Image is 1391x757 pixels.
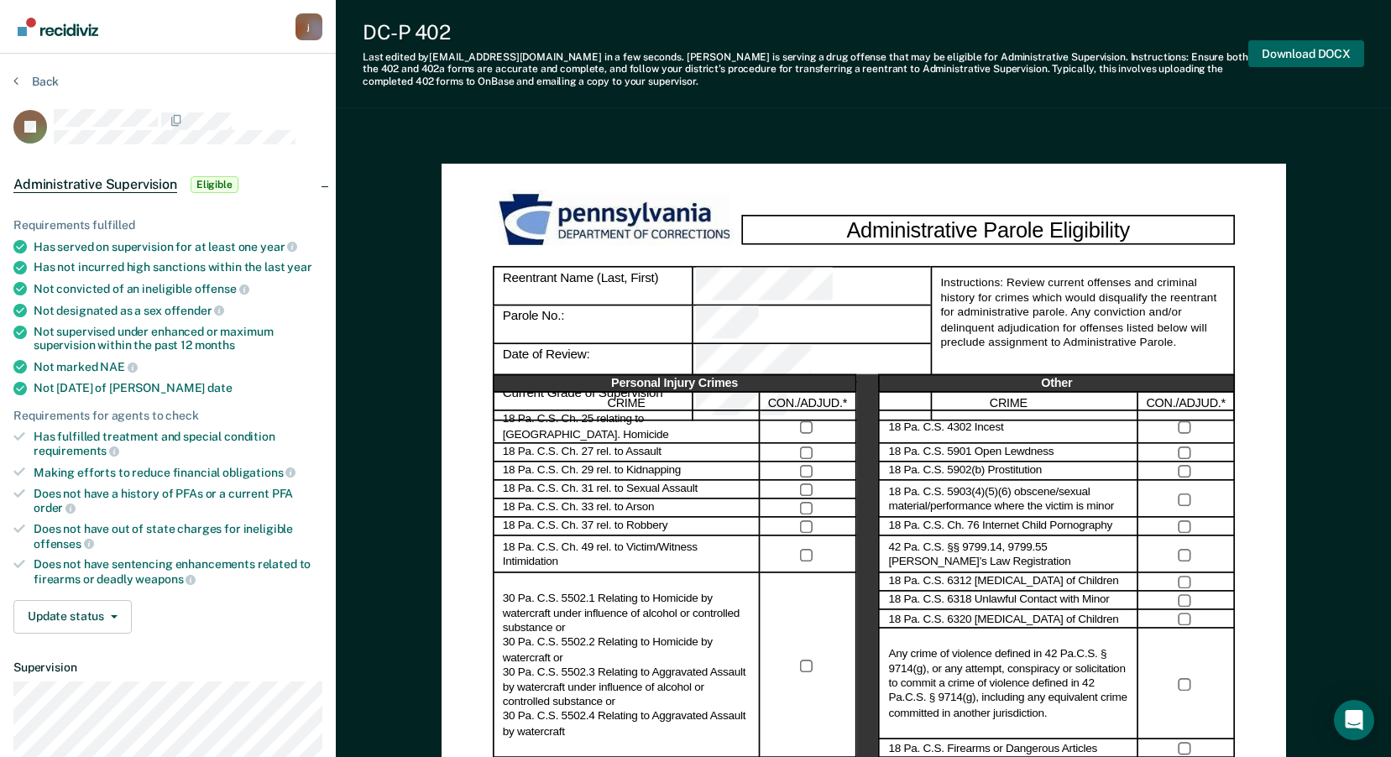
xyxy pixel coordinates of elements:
[493,267,693,306] div: Reentrant Name (Last, First)
[503,413,750,442] label: 18 Pa. C.S. Ch. 25 relating to [GEOGRAPHIC_DATA]. Homicide
[34,281,322,296] div: Not convicted of an ineligible
[1248,40,1364,68] button: Download DOCX
[34,557,322,586] div: Does not have sentencing enhancements related to firearms or deadly
[195,338,235,352] span: months
[493,189,741,252] img: PDOC Logo
[222,466,295,479] span: obligations
[34,444,119,457] span: requirements
[503,446,662,461] label: 18 Pa. C.S. Ch. 27 rel. to Assault
[100,360,137,373] span: NAE
[13,409,322,423] div: Requirements for agents to check
[888,540,1128,569] label: 42 Pa. C.S. §§ 9799.14, 9799.55 [PERSON_NAME]’s Law Registration
[363,51,1248,87] div: Last edited by [EMAIL_ADDRESS][DOMAIN_NAME] . [PERSON_NAME] is serving a drug offense that may be...
[207,381,232,394] span: date
[693,345,930,384] div: Date of Review:
[18,18,98,36] img: Recidiviz
[888,647,1128,721] label: Any crime of violence defined in 42 Pa.C.S. § 9714(g), or any attempt, conspiracy or solicitation...
[888,741,1096,756] label: 18 Pa. C.S. Firearms or Dangerous Articles
[260,240,297,253] span: year
[34,325,322,353] div: Not supervised under enhanced or maximum supervision within the past 12
[888,484,1128,514] label: 18 Pa. C.S. 5903(4)(5)(6) obscene/sexual material/performance where the victim is minor
[34,430,322,458] div: Has fulfilled treatment and special condition
[503,483,698,498] label: 18 Pa. C.S. Ch. 31 rel. to Sexual Assault
[604,51,682,63] span: in a few seconds
[13,74,59,89] button: Back
[165,304,225,317] span: offender
[363,20,1248,44] div: DC-P 402
[13,600,132,634] button: Update status
[34,359,322,374] div: Not marked
[34,465,322,480] div: Making efforts to reduce financial
[878,374,1234,393] div: Other
[34,303,322,318] div: Not designated as a sex
[878,393,1137,411] div: CRIME
[693,306,930,345] div: Parole No.:
[503,501,654,516] label: 18 Pa. C.S. Ch. 33 rel. to Arson
[195,282,249,295] span: offense
[693,267,930,306] div: Reentrant Name (Last, First)
[888,575,1118,590] label: 18 Pa. C.S. 6312 [MEDICAL_DATA] of Children
[493,306,693,345] div: Parole No.:
[34,522,322,551] div: Does not have out of state charges for ineligible
[34,381,322,395] div: Not [DATE] of [PERSON_NAME]
[34,239,322,254] div: Has served on supervision for at least one
[888,593,1109,608] label: 18 Pa. C.S. 6318 Unlawful Contact with Minor
[13,660,322,675] dt: Supervision
[760,393,856,411] div: CON./ADJUD.*
[493,374,856,393] div: Personal Injury Crimes
[503,519,667,535] label: 18 Pa. C.S. Ch. 37 rel. to Robbery
[34,537,94,551] span: offenses
[493,345,693,384] div: Date of Review:
[191,176,238,193] span: Eligible
[13,218,322,232] div: Requirements fulfilled
[503,592,750,739] label: 30 Pa. C.S. 5502.1 Relating to Homicide by watercraft under influence of alcohol or controlled su...
[888,420,1003,436] label: 18 Pa. C.S. 4302 Incest
[295,13,322,40] div: j
[135,572,196,586] span: weapons
[493,393,760,411] div: CRIME
[888,612,1118,627] label: 18 Pa. C.S. 6320 [MEDICAL_DATA] of Children
[741,215,1235,245] div: Administrative Parole Eligibility
[888,519,1111,535] label: 18 Pa. C.S. Ch. 76 Internet Child Pornography
[888,464,1042,479] label: 18 Pa. C.S. 5902(b) Prostitution
[930,267,1234,421] div: Instructions: Review current offenses and criminal history for crimes which would disqualify the ...
[888,446,1054,461] label: 18 Pa. C.S. 5901 Open Lewdness
[1138,393,1235,411] div: CON./ADJUD.*
[1334,700,1374,740] div: Open Intercom Messenger
[503,540,750,569] label: 18 Pa. C.S. Ch. 49 rel. to Victim/Witness Intimidation
[287,260,311,274] span: year
[34,260,322,274] div: Has not incurred high sanctions within the last
[13,176,177,193] span: Administrative Supervision
[503,464,681,479] label: 18 Pa. C.S. Ch. 29 rel. to Kidnapping
[295,13,322,40] button: Profile dropdown button
[34,487,322,515] div: Does not have a history of PFAs or a current PFA order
